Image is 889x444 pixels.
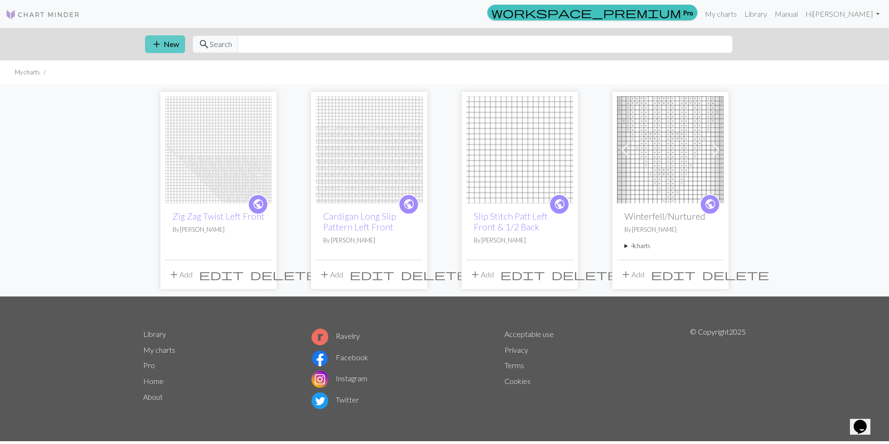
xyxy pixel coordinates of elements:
i: public [554,195,565,214]
a: My charts [143,345,175,354]
span: search [199,38,210,51]
a: public [549,194,570,215]
a: Hi[PERSON_NAME] [802,5,883,23]
img: Twitter logo [312,392,328,409]
span: public [554,197,565,211]
button: Add [165,266,196,283]
img: Common Ground Right Front [617,96,724,203]
img: Slip Stitch Patt Left Front & 1/2 Back [466,96,573,203]
a: public [700,194,720,215]
button: New [145,35,185,53]
img: Ravelry logo [312,329,328,345]
a: Common Ground Right Front [617,144,724,153]
a: Twitter [312,395,359,404]
i: public [704,195,716,214]
h2: Winterfell/Nurtured [624,211,717,222]
a: Zig Zag Twist Left Front [165,144,272,153]
i: Edit [500,269,545,280]
button: Add [466,266,497,283]
a: Cardigan Long Slip Pattern Left Front [323,211,396,232]
button: Edit [648,266,699,283]
i: Edit [350,269,394,280]
span: add [319,268,330,281]
a: Instagram [312,374,367,383]
a: Privacy [504,345,528,354]
a: Pro [143,361,155,370]
span: delete [401,268,468,281]
span: add [470,268,481,281]
img: Zig Zag Twist Left Front [165,96,272,203]
img: Facebook logo [312,350,328,367]
button: Delete [247,266,320,283]
a: My charts [701,5,741,23]
summary: 4charts [624,242,717,250]
button: Delete [398,266,471,283]
img: Instagram logo [312,371,328,388]
a: Library [143,330,166,338]
p: By [PERSON_NAME] [323,236,415,245]
a: Cookies [504,377,531,385]
a: Manual [771,5,802,23]
span: edit [651,268,696,281]
button: Delete [548,266,622,283]
a: Ravelry [312,331,360,340]
p: By [PERSON_NAME] [624,225,717,234]
span: public [403,197,415,211]
span: edit [199,268,244,281]
li: My charts [15,68,40,77]
img: Logo [6,9,80,20]
a: public [398,194,419,215]
a: Slip Stitch Patt Left Front & 1/2 Back [466,144,573,153]
iframe: chat widget [850,407,880,435]
span: add [168,268,179,281]
a: Pro [487,5,697,20]
a: Acceptable use [504,330,554,338]
p: © Copyright 2025 [690,326,746,411]
button: Edit [497,266,548,283]
span: delete [702,268,769,281]
button: Add [316,266,346,283]
span: workspace_premium [491,6,681,19]
span: edit [350,268,394,281]
p: By [PERSON_NAME] [474,236,566,245]
a: Slip Stitch Patt Left Front & 1/2 Back [474,211,548,232]
span: delete [250,268,317,281]
a: Cardigan Double Lattice Right Back [316,144,423,153]
i: Edit [651,269,696,280]
a: About [143,392,163,401]
button: Delete [699,266,772,283]
span: Search [210,39,232,50]
span: edit [500,268,545,281]
span: add [620,268,631,281]
a: Terms [504,361,524,370]
button: Edit [346,266,398,283]
a: Zig Zag Twist Left Front [172,211,265,222]
a: Library [741,5,771,23]
img: Cardigan Double Lattice Right Back [316,96,423,203]
button: Add [617,266,648,283]
i: public [403,195,415,214]
i: public [252,195,264,214]
a: Home [143,377,164,385]
span: public [252,197,264,211]
p: By [PERSON_NAME] [172,225,265,234]
span: public [704,197,716,211]
button: Edit [196,266,247,283]
i: Edit [199,269,244,280]
a: public [248,194,268,215]
a: Facebook [312,353,368,362]
span: add [151,38,162,51]
span: delete [551,268,618,281]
